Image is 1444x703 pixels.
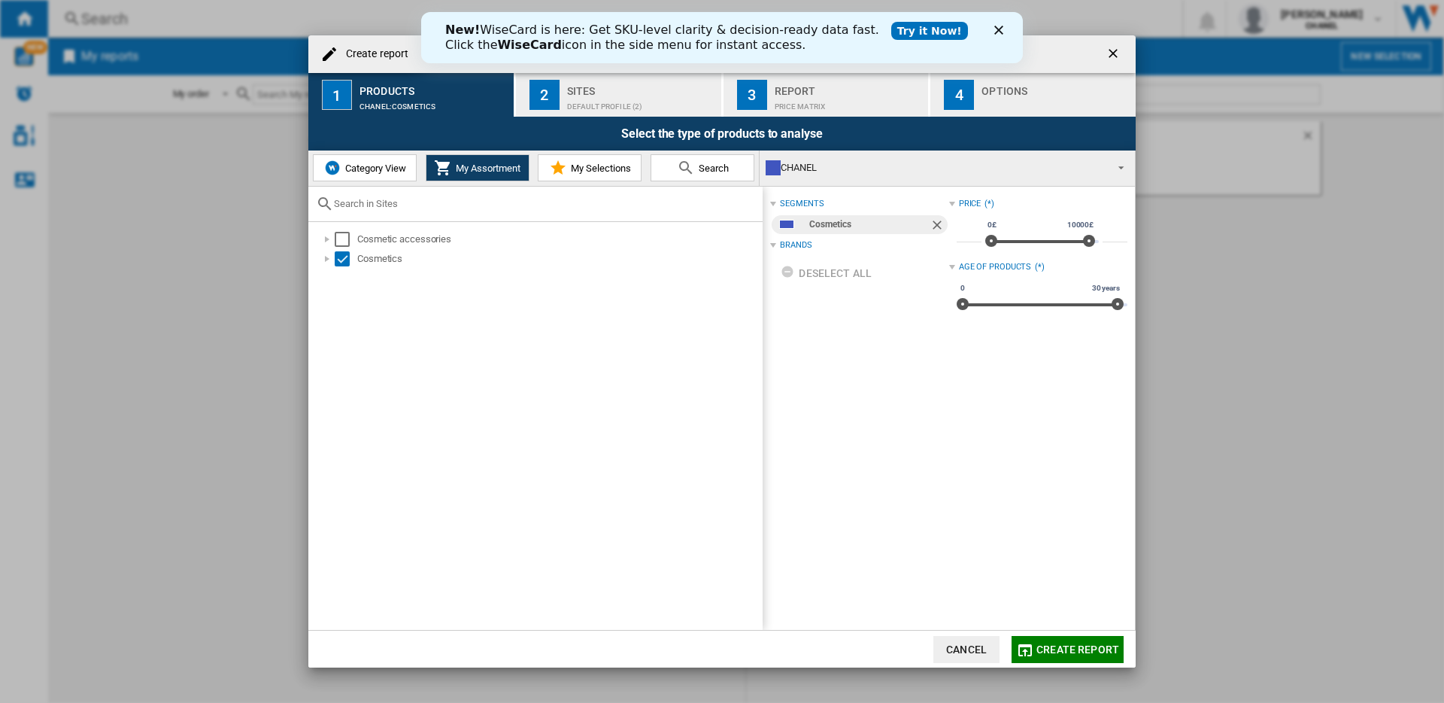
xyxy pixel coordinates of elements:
span: Category View [341,163,406,174]
div: Price Matrix [775,95,923,111]
div: CHANEL:Cosmetics [359,95,508,111]
button: Category View [313,154,417,181]
div: Brands [780,239,811,251]
div: Cosmetics [357,251,760,266]
span: 0 [958,282,967,294]
div: Products [359,79,508,95]
img: wiser-icon-blue.png [323,159,341,177]
div: Price [959,198,981,210]
md-checkbox: Select [335,232,357,247]
iframe: Intercom live chat bannière [421,12,1023,63]
button: getI18NText('BUTTONS.CLOSE_DIALOG') [1100,39,1130,69]
div: 4 [944,80,974,110]
button: 3 Report Price Matrix [724,73,930,117]
span: 30 years [1090,282,1122,294]
button: Create report [1012,636,1124,663]
span: My Assortment [452,163,520,174]
div: Options [981,79,1130,95]
div: 1 [322,80,352,110]
div: Sites [567,79,715,95]
div: Cosmetic accessories [357,232,760,247]
div: Deselect all [781,260,872,287]
span: 10000£ [1065,219,1096,231]
span: Create report [1036,644,1119,656]
button: Cancel [933,636,1000,663]
ng-md-icon: getI18NText('BUTTONS.CLOSE_DIALOG') [1106,46,1124,64]
span: Search [695,163,729,174]
div: segments [780,198,824,210]
span: My Selections [567,163,631,174]
div: 3 [737,80,767,110]
ng-md-icon: Remove [930,218,948,236]
div: Cosmetics [809,215,929,234]
button: 4 Options [930,73,1136,117]
button: Search [651,154,754,181]
div: CHANEL [766,157,1105,178]
button: Deselect all [776,260,876,287]
button: 1 Products CHANEL:Cosmetics [308,73,515,117]
button: My Selections [538,154,642,181]
div: Age of products [959,261,1032,273]
md-checkbox: Select [335,251,357,266]
h4: Create report [338,47,408,62]
input: Search in Sites [334,198,755,209]
div: Fermer [573,14,588,23]
div: Select the type of products to analyse [308,117,1136,151]
button: My Assortment [426,154,529,181]
button: 2 Sites Default profile (2) [516,73,723,117]
div: 2 [529,80,560,110]
div: Default profile (2) [567,95,715,111]
div: Report [775,79,923,95]
span: 0£ [985,219,999,231]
